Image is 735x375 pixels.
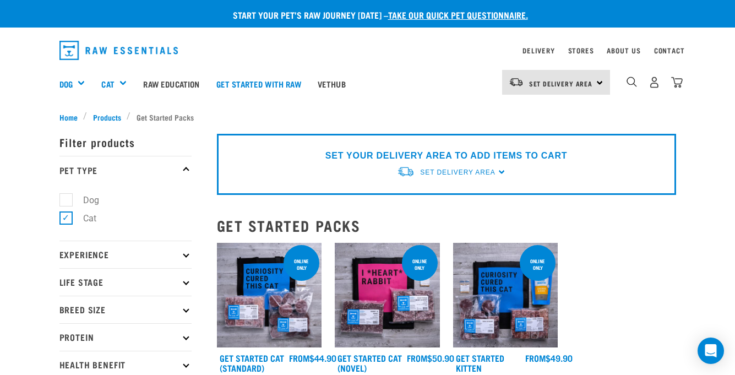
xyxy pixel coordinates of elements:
[59,241,192,268] p: Experience
[522,48,554,52] a: Delivery
[525,353,573,363] div: $49.90
[698,338,724,364] div: Open Intercom Messenger
[101,78,114,90] a: Cat
[208,62,309,106] a: Get started with Raw
[59,41,178,60] img: Raw Essentials Logo
[456,355,504,370] a: Get Started Kitten
[402,253,438,276] div: online only
[59,78,73,90] a: Dog
[607,48,640,52] a: About Us
[335,243,440,348] img: Assortment Of Raw Essential Products For Cats Including, Pink And Black Tote Bag With "I *Heart* ...
[289,353,336,363] div: $44.90
[509,77,524,87] img: van-moving.png
[135,62,208,106] a: Raw Education
[525,355,546,360] span: FROM
[59,156,192,183] p: Pet Type
[59,128,192,156] p: Filter products
[289,355,309,360] span: FROM
[649,77,660,88] img: user.png
[337,355,402,370] a: Get Started Cat (Novel)
[325,149,567,162] p: SET YOUR DELIVERY AREA TO ADD ITEMS TO CART
[51,36,685,64] nav: dropdown navigation
[671,77,683,88] img: home-icon@2x.png
[420,169,495,176] span: Set Delivery Area
[59,323,192,351] p: Protein
[654,48,685,52] a: Contact
[520,253,556,276] div: online only
[529,81,593,85] span: Set Delivery Area
[627,77,637,87] img: home-icon-1@2x.png
[59,296,192,323] p: Breed Size
[217,243,322,348] img: Assortment Of Raw Essential Products For Cats Including, Blue And Black Tote Bag With "Curiosity ...
[407,353,454,363] div: $50.90
[93,111,121,123] span: Products
[407,355,427,360] span: FROM
[59,268,192,296] p: Life Stage
[284,253,319,276] div: online only
[388,12,528,17] a: take our quick pet questionnaire.
[66,193,104,207] label: Dog
[309,62,354,106] a: Vethub
[59,111,676,123] nav: breadcrumbs
[59,111,78,123] span: Home
[87,111,127,123] a: Products
[66,211,101,225] label: Cat
[453,243,558,348] img: NSP Kitten Update
[397,166,415,177] img: van-moving.png
[217,217,676,234] h2: Get Started Packs
[59,111,84,123] a: Home
[220,355,284,370] a: Get Started Cat (Standard)
[568,48,594,52] a: Stores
